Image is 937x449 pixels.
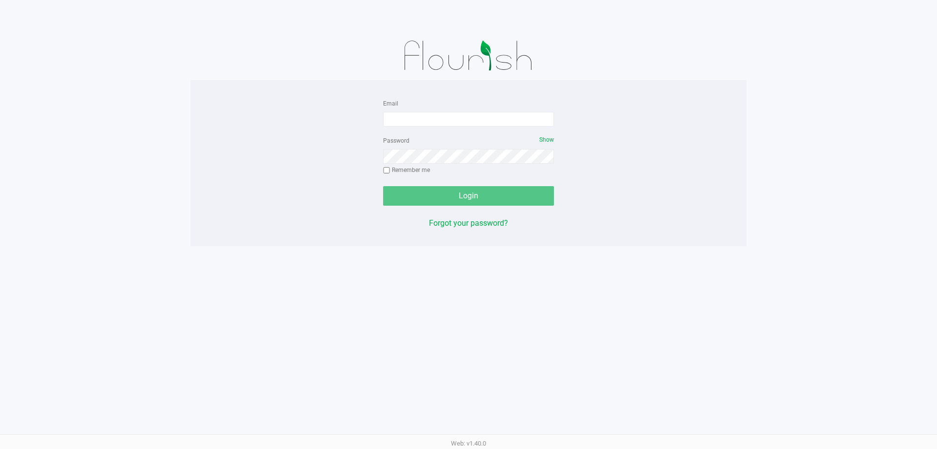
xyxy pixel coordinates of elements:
span: Web: v1.40.0 [451,440,486,447]
span: Show [539,136,554,143]
label: Password [383,136,409,145]
input: Remember me [383,167,390,174]
label: Email [383,99,398,108]
button: Forgot your password? [429,217,508,229]
label: Remember me [383,166,430,174]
